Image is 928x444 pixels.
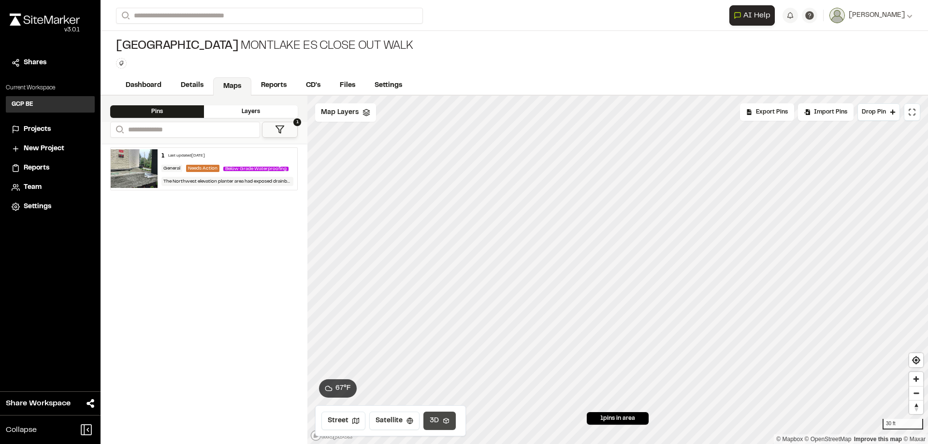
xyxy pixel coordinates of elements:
button: 3D [423,412,456,430]
span: AI Help [743,10,770,21]
button: [PERSON_NAME] [829,8,913,23]
div: Montlake ES close out walk [116,39,413,54]
img: rebrand.png [10,14,80,26]
button: Open AI Assistant [729,5,775,26]
button: Edit Tags [116,58,127,69]
span: Drop Pin [862,108,886,116]
a: Shares [12,57,89,68]
div: The Northwest elevation planter area had exposed drainboard. Drain board is not meant to be expos... [161,177,294,186]
span: 1 pins in area [600,414,635,423]
a: Mapbox logo [310,430,353,441]
div: Open AI Assistant [729,5,779,26]
a: Files [330,76,365,95]
span: Shares [24,57,46,68]
a: Reports [12,163,89,173]
button: Drop Pin [857,103,900,121]
a: CD's [296,76,330,95]
button: 67°F [319,379,357,398]
div: 1 [161,152,164,160]
a: Settings [365,76,412,95]
span: Below Grade Waterproofing [223,167,289,171]
a: Map feedback [854,436,902,443]
span: 1 [293,118,301,126]
button: Find my location [909,353,923,367]
button: Zoom in [909,372,923,386]
a: OpenStreetMap [805,436,852,443]
a: Dashboard [116,76,171,95]
div: No pins available to export [740,103,794,121]
button: Zoom out [909,386,923,400]
img: file [111,149,158,188]
a: Details [171,76,213,95]
button: Satellite [369,412,420,430]
a: Settings [12,201,89,212]
div: Pins [110,105,204,118]
div: Needs Action [186,165,219,172]
div: Oh geez...please don't... [10,26,80,34]
a: Maxar [903,436,926,443]
div: General [161,165,182,172]
p: Current Workspace [6,84,95,92]
a: Team [12,182,89,193]
span: New Project [24,143,64,154]
button: Street [321,412,365,430]
a: New Project [12,143,89,154]
span: Zoom out [909,387,923,400]
span: Team [24,182,42,193]
a: Reports [251,76,296,95]
img: User [829,8,845,23]
span: Collapse [6,424,37,436]
div: Import Pins into your project [798,103,854,121]
button: Reset bearing to north [909,400,923,414]
a: Maps [213,77,251,96]
canvas: Map [307,96,928,444]
span: Projects [24,124,51,135]
span: Map Layers [321,107,359,118]
span: 67 ° F [335,383,351,394]
span: [GEOGRAPHIC_DATA] [116,39,239,54]
button: 1 [262,122,298,138]
span: Import Pins [814,108,847,116]
h3: GCP BE [12,100,33,109]
span: Reset bearing to north [909,401,923,414]
span: [PERSON_NAME] [849,10,905,21]
span: Reports [24,163,49,173]
a: Projects [12,124,89,135]
div: Layers [204,105,298,118]
span: Settings [24,201,51,212]
button: Search [116,8,133,24]
span: Export Pins [756,108,788,116]
div: 30 ft [883,419,923,430]
span: Share Workspace [6,398,71,409]
a: Mapbox [776,436,803,443]
button: Search [110,122,128,138]
div: Last updated [DATE] [168,153,205,159]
